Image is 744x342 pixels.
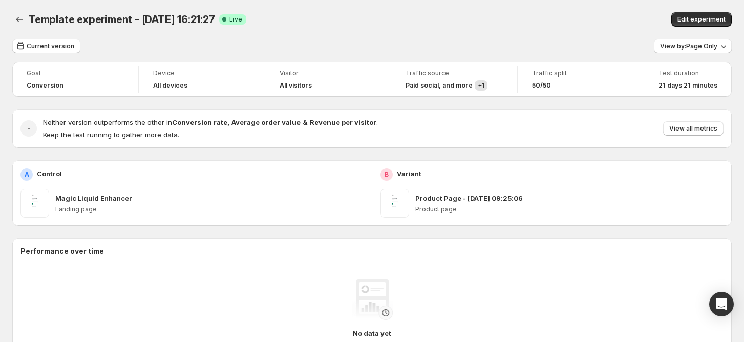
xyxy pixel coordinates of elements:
p: Control [37,168,62,179]
img: Product Page - Jul 31, 09:25:06 [380,189,409,218]
button: Edit experiment [671,12,732,27]
strong: Revenue per visitor [310,118,376,126]
div: Open Intercom Messenger [709,292,734,316]
h4: No data yet [353,328,391,338]
p: Product page [415,205,724,213]
h2: Performance over time [20,246,724,256]
button: View by:Page Only [654,39,732,53]
button: Back [12,12,27,27]
span: View all metrics [669,124,717,133]
span: Keep the test running to gather more data. [43,131,179,139]
a: Traffic split50/50 [532,68,629,91]
span: View by: Page Only [660,42,717,50]
p: Product Page - [DATE] 09:25:06 [415,193,523,203]
strong: Average order value [231,118,301,126]
button: View all metrics [663,121,724,136]
p: Variant [397,168,421,179]
span: Conversion [27,81,63,90]
h4: Paid social , and more [406,81,473,90]
h2: A [25,170,29,179]
button: Current version [12,39,80,53]
span: Device [153,69,250,77]
strong: Conversion rate [172,118,227,126]
span: 21 days 21 minutes [658,81,717,90]
h2: - [27,123,31,134]
a: DeviceAll devices [153,68,250,91]
span: Traffic split [532,69,629,77]
span: Goal [27,69,124,77]
h4: All devices [153,81,187,90]
span: Edit experiment [677,15,726,24]
p: Landing page [55,205,364,213]
h4: All visitors [280,81,312,90]
span: Traffic source [406,69,503,77]
span: Test duration [658,69,717,77]
a: VisitorAll visitors [280,68,377,91]
a: Test duration21 days 21 minutes [658,68,717,91]
span: 50/50 [532,81,551,90]
span: + 1 [478,81,484,89]
img: Magic Liquid Enhancer [20,189,49,218]
h2: B [385,170,389,179]
a: Traffic sourcePaid social, and more+1 [406,68,503,91]
a: GoalConversion [27,68,124,91]
span: Visitor [280,69,377,77]
span: Live [229,15,242,24]
span: Current version [27,42,74,50]
img: No data yet [352,279,393,320]
span: Neither version outperforms the other in . [43,118,378,126]
strong: & [303,118,308,126]
p: Magic Liquid Enhancer [55,193,132,203]
span: Template experiment - [DATE] 16:21:27 [29,13,215,26]
strong: , [227,118,229,126]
